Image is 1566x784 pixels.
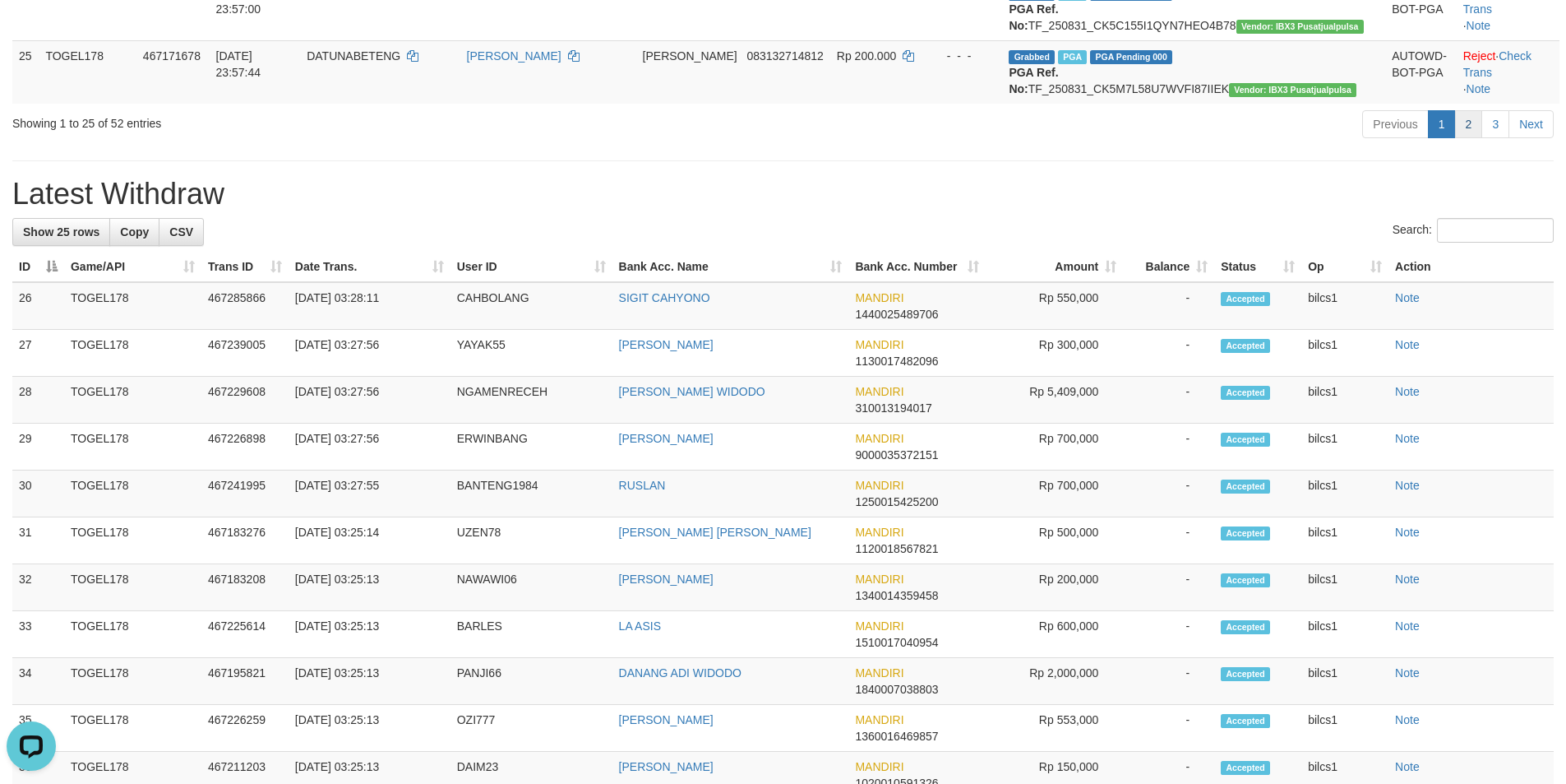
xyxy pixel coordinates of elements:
[289,282,450,330] td: [DATE] 03:28:11
[201,330,289,377] td: 467239005
[39,40,136,104] td: TOGEL178
[1221,667,1270,681] span: Accepted
[307,49,400,63] span: DATUNABETENG
[216,49,261,79] span: [DATE] 23:57:44
[201,252,289,282] th: Trans ID: activate to sort column ascending
[1467,19,1491,32] a: Note
[64,252,201,282] th: Game/API: activate to sort column ascending
[12,40,39,104] td: 25
[1301,471,1388,517] td: bilcs1
[855,526,903,539] span: MANDIRI
[1395,432,1420,445] a: Note
[12,282,64,330] td: 26
[12,705,64,752] td: 35
[1009,50,1055,64] span: Grabbed
[1455,110,1483,138] a: 2
[1123,564,1214,611] td: -
[12,109,640,132] div: Showing 1 to 25 of 52 entries
[619,619,661,633] a: LA ASIS
[467,49,561,63] a: [PERSON_NAME]
[1221,620,1270,634] span: Accepted
[986,517,1123,564] td: Rp 500,000
[1301,424,1388,471] td: bilcs1
[619,526,811,539] a: [PERSON_NAME] [PERSON_NAME]
[7,7,56,56] button: Open LiveChat chat widget
[1395,760,1420,773] a: Note
[932,48,996,64] div: - - -
[855,636,938,649] span: Copy 1510017040954 to clipboard
[1395,479,1420,492] a: Note
[12,178,1554,211] h1: Latest Withdraw
[619,432,714,445] a: [PERSON_NAME]
[986,705,1123,752] td: Rp 553,000
[1301,252,1388,282] th: Op: activate to sort column ascending
[289,330,450,377] td: [DATE] 03:27:56
[986,252,1123,282] th: Amount: activate to sort column ascending
[450,252,612,282] th: User ID: activate to sort column ascending
[12,517,64,564] td: 31
[1123,658,1214,705] td: -
[289,564,450,611] td: [DATE] 03:25:13
[201,517,289,564] td: 467183276
[64,282,201,330] td: TOGEL178
[855,666,903,680] span: MANDIRI
[986,611,1123,658] td: Rp 600,000
[1481,110,1509,138] a: 3
[1009,2,1058,32] b: PGA Ref. No:
[986,471,1123,517] td: Rp 700,000
[1229,83,1356,97] span: Vendor URL: https://checkout5.1velocity.biz
[1301,611,1388,658] td: bilcs1
[109,218,159,246] a: Copy
[855,355,938,368] span: Copy 1130017482096 to clipboard
[1437,218,1554,243] input: Search:
[1395,619,1420,633] a: Note
[1123,377,1214,424] td: -
[855,291,903,304] span: MANDIRI
[12,564,64,611] td: 32
[23,225,99,239] span: Show 25 rows
[1221,433,1270,447] span: Accepted
[855,730,938,743] span: Copy 1360016469857 to clipboard
[855,760,903,773] span: MANDIRI
[855,495,938,508] span: Copy 1250015425200 to clipboard
[1009,66,1058,95] b: PGA Ref. No:
[120,225,149,239] span: Copy
[1221,527,1270,540] span: Accepted
[855,589,938,602] span: Copy 1340014359458 to clipboard
[450,658,612,705] td: PANJI66
[855,432,903,445] span: MANDIRI
[12,377,64,424] td: 28
[1221,573,1270,587] span: Accepted
[64,424,201,471] td: TOGEL178
[450,282,612,330] td: CAHBOLANG
[855,401,931,415] span: Copy 310013194017 to clipboard
[855,542,938,555] span: Copy 1120018567821 to clipboard
[1395,291,1420,304] a: Note
[450,424,612,471] td: ERWINBANG
[1428,110,1456,138] a: 1
[1301,564,1388,611] td: bilcs1
[619,291,710,304] a: SIGIT CAHYONO
[289,705,450,752] td: [DATE] 03:25:13
[64,517,201,564] td: TOGEL178
[1463,49,1531,79] a: Check Trans
[1123,471,1214,517] td: -
[855,573,903,586] span: MANDIRI
[1221,292,1270,306] span: Accepted
[1301,377,1388,424] td: bilcs1
[746,49,823,63] span: Copy 083132714812 to clipboard
[64,658,201,705] td: TOGEL178
[1058,50,1087,64] span: Marked by bilcs1
[986,564,1123,611] td: Rp 200,000
[1467,82,1491,95] a: Note
[1301,658,1388,705] td: bilcs1
[12,611,64,658] td: 33
[1395,385,1420,398] a: Note
[169,225,193,239] span: CSV
[619,760,714,773] a: [PERSON_NAME]
[289,377,450,424] td: [DATE] 03:27:56
[64,611,201,658] td: TOGEL178
[1385,40,1456,104] td: AUTOWD-BOT-PGA
[1123,252,1214,282] th: Balance: activate to sort column ascending
[619,666,741,680] a: DANANG ADI WIDODO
